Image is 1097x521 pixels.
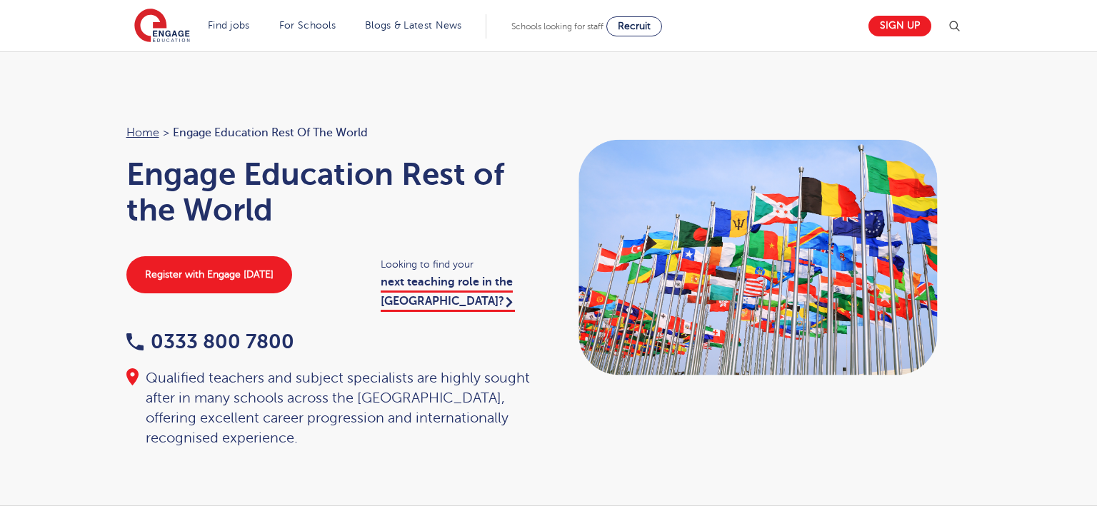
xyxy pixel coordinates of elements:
span: > [163,126,169,139]
nav: breadcrumb [126,123,535,142]
a: For Schools [279,20,336,31]
a: Sign up [868,16,931,36]
a: Recruit [606,16,662,36]
h1: Engage Education Rest of the World [126,156,535,228]
span: Engage Education Rest of the World [173,123,368,142]
span: Recruit [618,21,651,31]
a: Register with Engage [DATE] [126,256,292,293]
a: next teaching role in the [GEOGRAPHIC_DATA]? [381,275,515,311]
div: Qualified teachers and subject specialists are highly sought after in many schools across the [GE... [126,368,535,448]
span: Schools looking for staff [511,21,603,31]
a: Blogs & Latest News [365,20,462,31]
a: Find jobs [208,20,250,31]
span: Looking to find your [381,256,534,273]
a: 0333 800 7800 [126,330,294,353]
a: Home [126,126,159,139]
img: Engage Education [134,9,190,44]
